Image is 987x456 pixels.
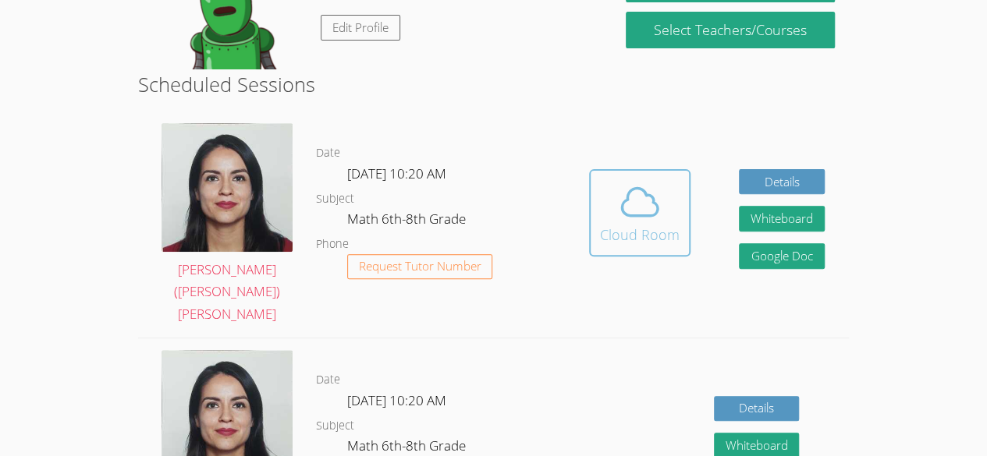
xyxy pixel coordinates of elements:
button: Request Tutor Number [347,254,493,280]
a: Edit Profile [321,15,400,41]
div: Cloud Room [600,224,680,246]
button: Cloud Room [589,169,691,256]
a: Select Teachers/Courses [626,12,834,48]
dt: Subject [316,189,354,209]
a: Google Doc [739,243,825,269]
dt: Phone [316,235,349,254]
dd: Math 6th-8th Grade [347,208,469,235]
span: [DATE] 10:20 AM [347,391,446,409]
a: [PERSON_NAME] ([PERSON_NAME]) [PERSON_NAME] [162,123,293,326]
a: Details [739,169,825,195]
button: Whiteboard [739,206,825,232]
span: Request Tutor Number [359,260,481,272]
a: Details [714,396,800,422]
dt: Date [316,370,340,390]
dt: Subject [316,416,354,436]
span: [DATE] 10:20 AM [347,164,446,182]
img: picture.jpeg [162,123,293,251]
dt: Date [316,143,340,163]
h2: Scheduled Sessions [138,69,849,99]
